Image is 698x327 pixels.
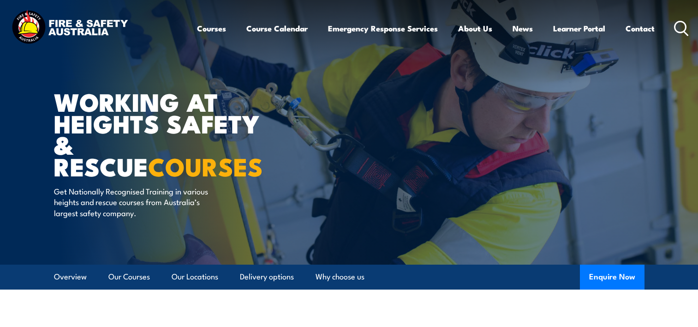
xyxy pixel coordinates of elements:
[246,16,308,41] a: Course Calendar
[54,265,87,289] a: Overview
[172,265,218,289] a: Our Locations
[580,265,644,290] button: Enquire Now
[316,265,364,289] a: Why choose us
[148,146,263,185] strong: COURSES
[197,16,226,41] a: Courses
[54,186,222,218] p: Get Nationally Recognised Training in various heights and rescue courses from Australia’s largest...
[458,16,492,41] a: About Us
[328,16,438,41] a: Emergency Response Services
[240,265,294,289] a: Delivery options
[553,16,605,41] a: Learner Portal
[54,91,282,177] h1: WORKING AT HEIGHTS SAFETY & RESCUE
[108,265,150,289] a: Our Courses
[513,16,533,41] a: News
[626,16,655,41] a: Contact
